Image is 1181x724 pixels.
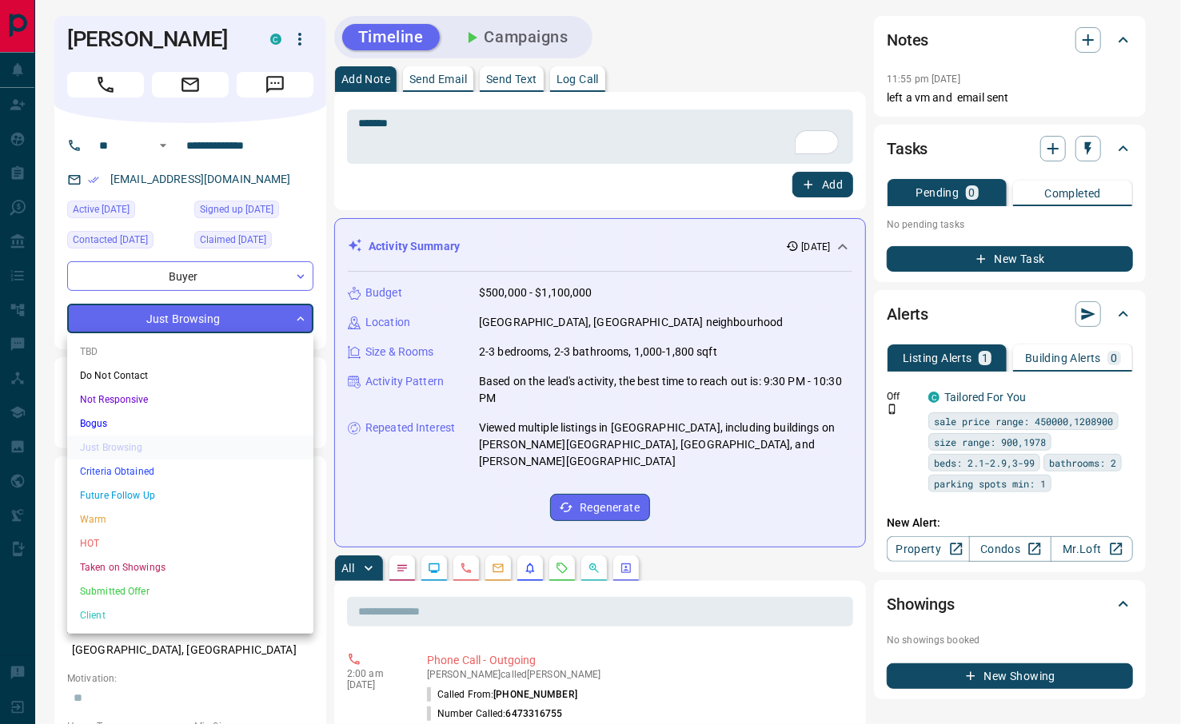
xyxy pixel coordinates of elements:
li: Warm [67,507,313,531]
li: Submitted Offer [67,579,313,603]
li: Client [67,603,313,627]
li: HOT [67,531,313,555]
li: Taken on Showings [67,555,313,579]
li: Not Responsive [67,388,313,412]
li: Do Not Contact [67,364,313,388]
li: Future Follow Up [67,483,313,507]
li: Bogus [67,412,313,436]
li: Criteria Obtained [67,459,313,483]
li: TBD [67,340,313,364]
